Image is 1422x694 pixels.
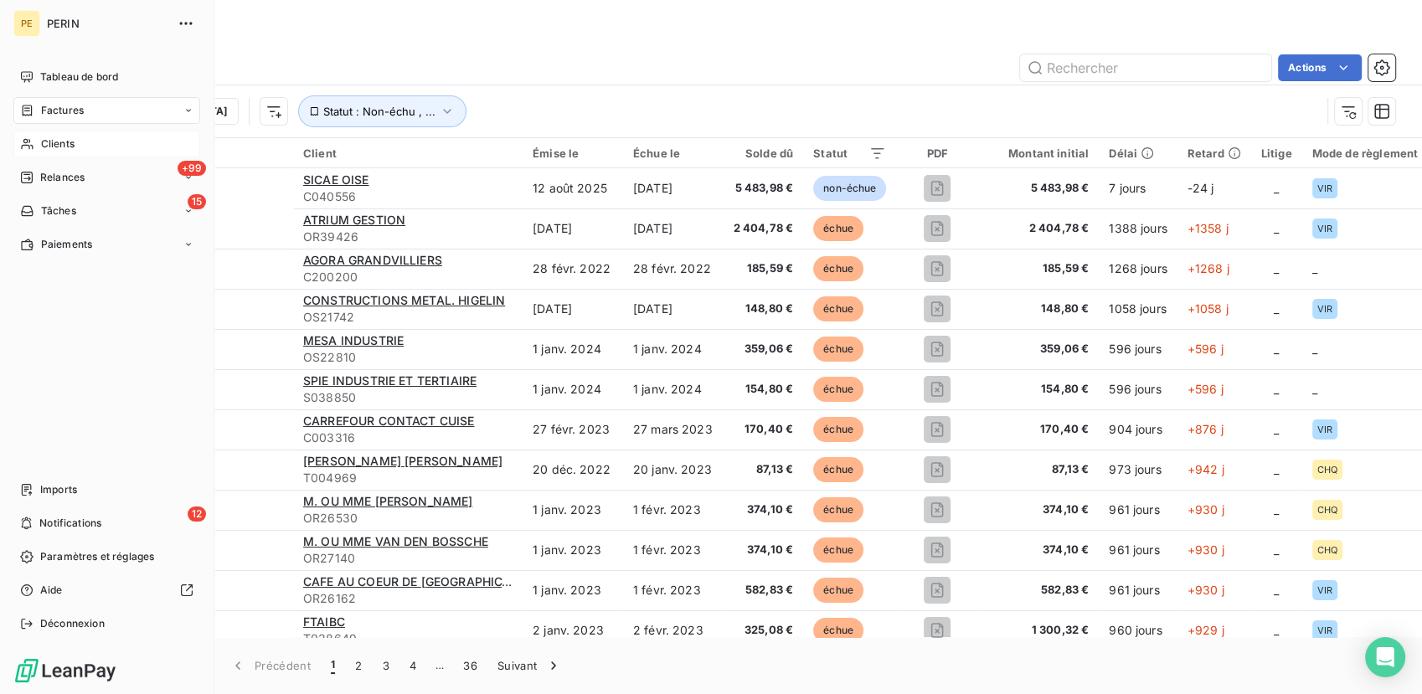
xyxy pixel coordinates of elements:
[1274,583,1279,597] span: _
[734,501,794,518] span: 374,10 €
[41,237,92,252] span: Paiements
[1274,462,1279,476] span: _
[1099,570,1177,610] td: 961 jours
[1274,422,1279,436] span: _
[623,369,724,409] td: 1 janv. 2024
[40,482,77,497] span: Imports
[813,337,863,362] span: échue
[523,289,623,329] td: [DATE]
[13,198,200,224] a: 15Tâches
[1099,409,1177,450] td: 904 jours
[988,341,1089,357] span: 359,06 €
[1188,342,1224,356] span: +596 j
[303,349,513,366] span: OS22810
[734,421,794,438] span: 170,40 €
[303,470,513,486] span: T004969
[1188,583,1224,597] span: +930 j
[1188,422,1224,436] span: +876 j
[1274,181,1279,195] span: _
[1312,342,1317,356] span: _
[487,648,572,683] button: Suivant
[303,630,513,647] span: T038649
[988,147,1089,160] div: Montant initial
[813,377,863,402] span: échue
[523,450,623,490] td: 20 déc. 2022
[734,542,794,558] span: 374,10 €
[1188,221,1229,235] span: +1358 j
[523,409,623,450] td: 27 févr. 2023
[1274,542,1279,557] span: _
[623,570,724,610] td: 1 févr. 2023
[1317,304,1332,314] span: VIR
[1317,224,1332,234] span: VIR
[633,147,714,160] div: Échue le
[1188,301,1229,316] span: +1058 j
[623,329,724,369] td: 1 janv. 2024
[1188,502,1224,517] span: +930 j
[623,168,724,208] td: [DATE]
[1099,208,1177,249] td: 1388 jours
[426,652,453,679] span: …
[303,534,488,548] span: M. OU MME VAN DEN BOSSCHE
[1317,545,1337,555] span: CHQ
[623,450,724,490] td: 20 janv. 2023
[813,578,863,603] span: échue
[1188,382,1224,396] span: +596 j
[1312,261,1317,275] span: _
[523,329,623,369] td: 1 janv. 2024
[323,105,435,118] span: Statut : Non-échu , ...
[813,176,886,201] span: non-échue
[813,417,863,442] span: échue
[1188,462,1224,476] span: +942 j
[453,648,487,683] button: 36
[734,180,794,197] span: 5 483,98 €
[1099,369,1177,409] td: 596 jours
[188,194,206,209] span: 15
[813,256,863,281] span: échue
[988,501,1089,518] span: 374,10 €
[219,648,321,683] button: Précédent
[41,103,84,118] span: Factures
[1274,221,1279,235] span: _
[523,570,623,610] td: 1 janv. 2023
[623,530,724,570] td: 1 févr. 2023
[734,622,794,639] span: 325,08 €
[734,301,794,317] span: 148,80 €
[373,648,399,683] button: 3
[1274,623,1279,637] span: _
[303,172,369,187] span: SICAE OISE
[523,610,623,650] td: 2 janv. 2023
[1365,637,1405,677] div: Open Intercom Messenger
[345,648,372,683] button: 2
[988,582,1089,599] span: 582,83 €
[988,260,1089,277] span: 185,59 €
[1274,382,1279,396] span: _
[303,293,505,307] span: CONSTRUCTIONS METAL. HIGELIN
[1317,505,1337,515] span: CHQ
[988,542,1089,558] span: 374,10 €
[1188,542,1224,557] span: +930 j
[1099,329,1177,369] td: 596 jours
[303,494,472,508] span: M. OU MME [PERSON_NAME]
[303,510,513,527] span: OR26530
[40,69,118,85] span: Tableau de bord
[13,64,200,90] a: Tableau de bord
[813,296,863,321] span: échue
[303,309,513,326] span: OS21742
[47,17,167,30] span: PERIN
[1317,424,1332,434] span: VIR
[1099,450,1177,490] td: 973 jours
[988,622,1089,639] span: 1 300,32 €
[13,657,117,684] img: Logo LeanPay
[13,231,200,258] a: Paiements
[331,657,335,674] span: 1
[623,490,724,530] td: 1 févr. 2023
[813,147,886,160] div: Statut
[298,95,466,127] button: Statut : Non-échu , ...
[13,476,200,503] a: Imports
[303,414,474,428] span: CARREFOUR CONTACT CUISE
[1274,342,1279,356] span: _
[533,147,613,160] div: Émise le
[303,213,405,227] span: ATRIUM GESTION
[734,147,794,160] div: Solde dû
